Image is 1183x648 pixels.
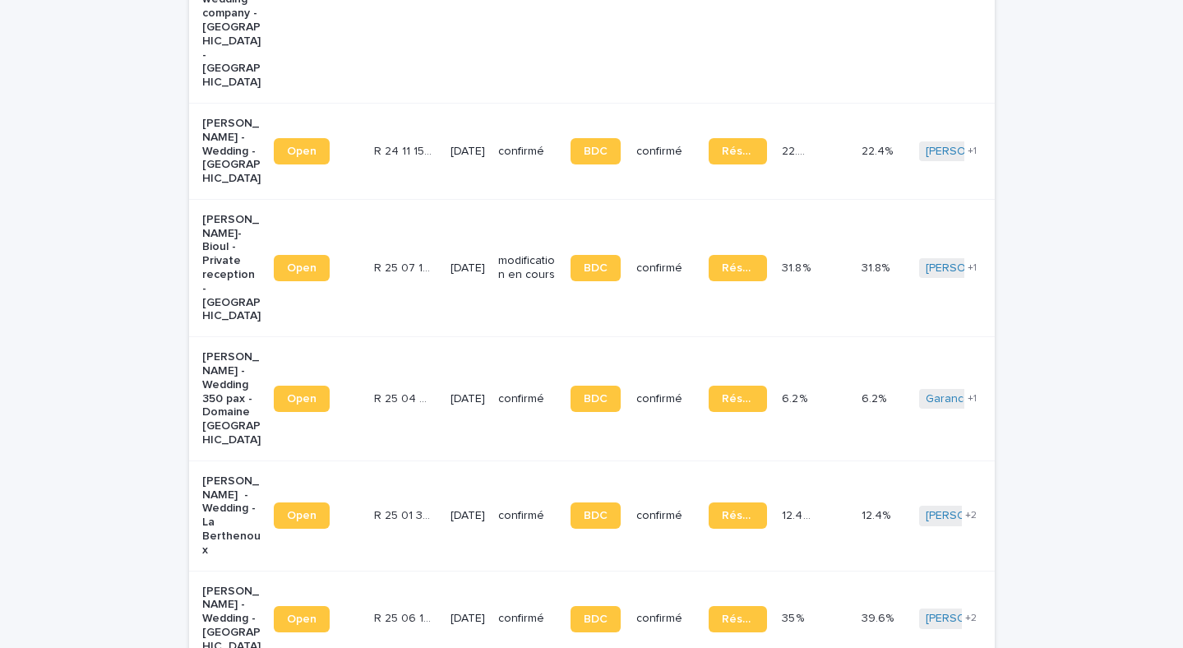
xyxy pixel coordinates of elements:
a: BDC [571,138,621,164]
span: BDC [584,146,608,157]
p: 12.4% [862,506,894,523]
a: Réservation [709,606,767,632]
p: 31.8 % [782,258,814,275]
span: Open [287,510,317,521]
span: + 1 [968,146,977,156]
a: Open [274,255,330,281]
p: [PERSON_NAME]-Bioul - Private reception - [GEOGRAPHIC_DATA] [202,213,261,323]
a: Open [274,502,330,529]
p: 12.4 % [782,506,815,523]
span: BDC [584,613,608,625]
a: Open [274,138,330,164]
p: [DATE] [451,145,485,159]
p: 31.8% [862,258,893,275]
span: BDC [584,393,608,405]
a: BDC [571,606,621,632]
p: confirmé [636,262,695,275]
a: Réservation [709,502,767,529]
p: confirmé [498,145,557,159]
a: BDC [571,255,621,281]
span: + 2 [965,511,977,521]
p: R 25 01 306 [374,506,436,523]
span: + 2 [965,613,977,623]
span: BDC [584,262,608,274]
a: [PERSON_NAME] [926,509,1015,523]
p: 22.4% [862,141,896,159]
span: Réservation [722,510,754,521]
p: [DATE] [451,392,485,406]
p: R 25 04 694 [374,389,436,406]
p: 22.4 % [782,141,815,159]
a: Garance Oboeuf [926,392,1014,406]
p: [DATE] [451,612,485,626]
span: + 1 [968,263,977,273]
span: Réservation [722,393,754,405]
span: + 1 [968,394,977,404]
p: confirmé [498,612,557,626]
p: confirmé [636,612,695,626]
p: 39.6% [862,609,897,626]
span: Réservation [722,613,754,625]
a: Réservation [709,138,767,164]
p: 35 % [782,609,807,626]
p: [PERSON_NAME] - Wedding - [GEOGRAPHIC_DATA] [202,117,261,186]
p: modification en cours [498,254,557,282]
p: [PERSON_NAME] - Wedding - La Berthenoux [202,474,261,558]
p: [DATE] [451,509,485,523]
span: Réservation [722,262,754,274]
span: Open [287,146,317,157]
p: R 25 07 1183 [374,258,436,275]
a: [PERSON_NAME] [926,262,1015,275]
a: Open [274,386,330,412]
p: confirmé [636,392,695,406]
p: 6.2 % [782,389,811,406]
p: confirmé [636,509,695,523]
span: Réservation [722,146,754,157]
p: R 25 06 155 [374,609,436,626]
p: [PERSON_NAME] - Wedding 350 pax - Domaine [GEOGRAPHIC_DATA] [202,350,261,447]
p: confirmé [636,145,695,159]
p: R 24 11 1598 [374,141,436,159]
a: [PERSON_NAME] [926,145,1015,159]
a: BDC [571,502,621,529]
span: Open [287,262,317,274]
a: [PERSON_NAME] Pin [926,612,1034,626]
p: confirmé [498,509,557,523]
span: BDC [584,510,608,521]
p: 6.2% [862,389,890,406]
a: BDC [571,386,621,412]
span: Open [287,393,317,405]
a: Open [274,606,330,632]
a: Réservation [709,255,767,281]
p: [DATE] [451,262,485,275]
span: Open [287,613,317,625]
p: confirmé [498,392,557,406]
a: Réservation [709,386,767,412]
